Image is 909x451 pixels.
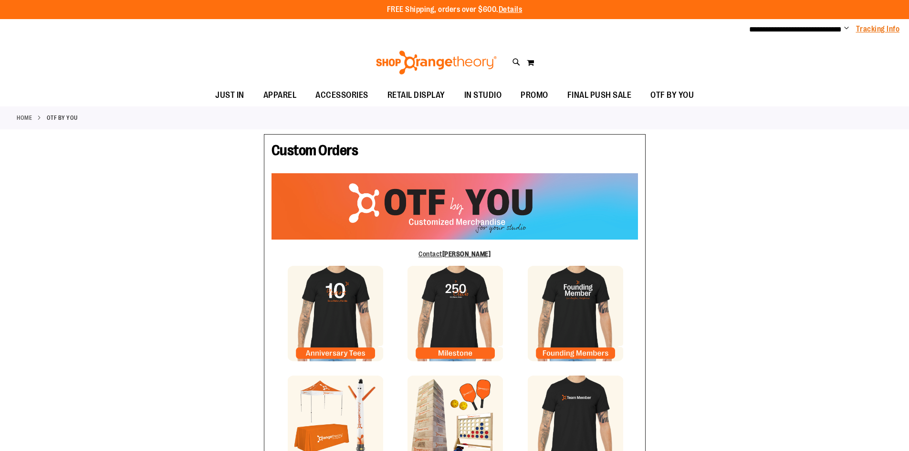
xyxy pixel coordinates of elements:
img: Shop Orangetheory [375,51,498,74]
a: JUST IN [206,84,254,106]
span: OTF BY YOU [650,84,694,106]
button: Account menu [844,24,849,34]
a: Contact[PERSON_NAME] [418,250,491,258]
a: FINAL PUSH SALE [558,84,641,106]
img: Founding Member Tile [528,266,623,361]
a: IN STUDIO [455,84,512,106]
span: ACCESSORIES [315,84,368,106]
a: Tracking Info [856,24,900,34]
span: IN STUDIO [464,84,502,106]
a: APPAREL [254,84,306,106]
p: FREE Shipping, orders over $600. [387,4,522,15]
strong: OTF By You [47,114,78,122]
img: OTF Custom Orders [272,173,638,239]
span: APPAREL [263,84,297,106]
a: RETAIL DISPLAY [378,84,455,106]
b: [PERSON_NAME] [442,250,491,258]
span: FINAL PUSH SALE [567,84,632,106]
h1: Custom Orders [272,142,638,164]
a: Details [499,5,522,14]
span: JUST IN [215,84,244,106]
img: Anniversary Tile [288,266,383,361]
span: PROMO [521,84,548,106]
a: ACCESSORIES [306,84,378,106]
span: RETAIL DISPLAY [387,84,445,106]
a: PROMO [511,84,558,106]
a: Home [17,114,32,122]
img: Milestone Tile [407,266,503,361]
a: OTF BY YOU [641,84,703,106]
